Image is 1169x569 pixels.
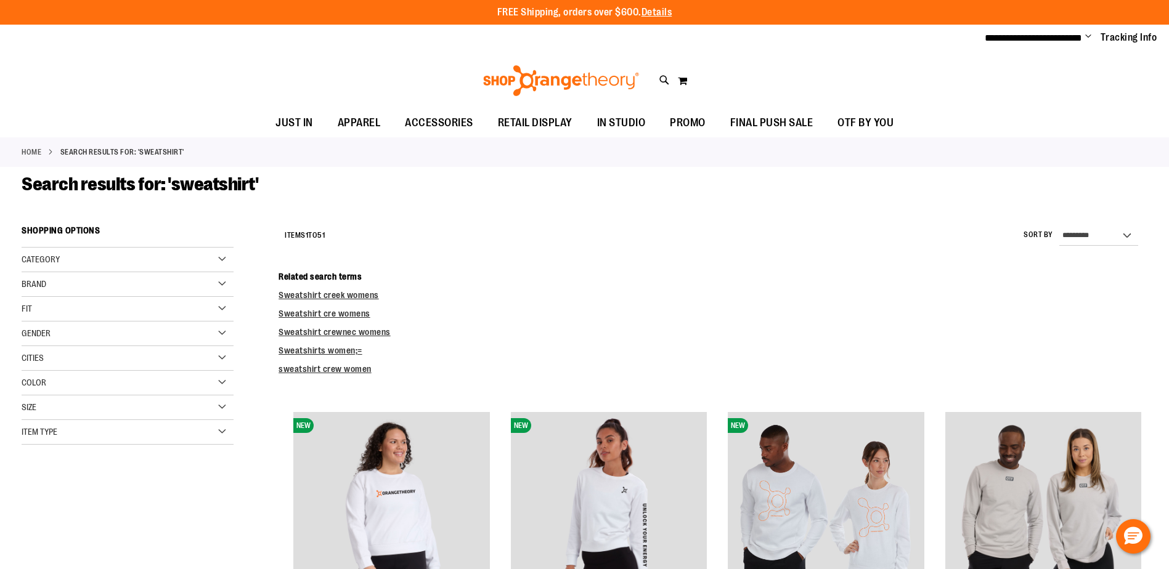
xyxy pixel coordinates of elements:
span: Color [22,377,46,387]
a: ACCESSORIES [393,109,486,137]
a: sweatshirt crew women [279,364,372,374]
span: Brand [22,279,46,289]
span: FINAL PUSH SALE [730,109,813,137]
span: 51 [317,231,325,240]
span: APPAREL [338,109,381,137]
button: Hello, have a question? Let’s chat. [1116,519,1151,554]
span: NEW [728,418,748,433]
a: Details [642,7,672,18]
button: Account menu [1085,31,1091,44]
img: Shop Orangetheory [481,65,641,96]
span: Cities [22,353,44,363]
dt: Related search terms [279,270,1147,283]
a: OTF BY YOU [825,109,906,137]
span: RETAIL DISPLAY [498,109,572,137]
span: Search results for: 'sweatshirt' [22,174,258,195]
a: Tracking Info [1101,31,1157,44]
span: PROMO [670,109,706,137]
a: JUST IN [263,109,325,137]
span: 1 [306,231,309,240]
a: FINAL PUSH SALE [718,109,826,137]
span: IN STUDIO [597,109,646,137]
a: APPAREL [325,109,393,137]
span: Size [22,402,36,412]
span: Category [22,254,60,264]
strong: Shopping Options [22,220,234,248]
span: NEW [293,418,314,433]
a: PROMO [658,109,718,137]
span: JUST IN [275,109,313,137]
span: ACCESSORIES [405,109,473,137]
a: Sweatshirt cre womens [279,309,370,318]
label: Sort By [1024,230,1053,240]
p: FREE Shipping, orders over $600. [497,6,672,20]
a: Sweatshirt creek womens [279,290,379,300]
span: Item Type [22,427,57,437]
a: Sweatshirt crewnec womens [279,327,391,337]
strong: Search results for: 'sweatshirt' [60,147,184,158]
a: IN STUDIO [585,109,658,137]
span: Fit [22,304,32,313]
span: OTF BY YOU [837,109,894,137]
h2: Items to [285,226,325,245]
span: Gender [22,328,51,338]
a: Home [22,147,41,158]
a: RETAIL DISPLAY [486,109,585,137]
span: NEW [511,418,531,433]
a: Sweatshirts women;= [279,345,362,355]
